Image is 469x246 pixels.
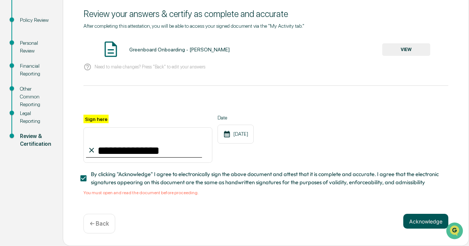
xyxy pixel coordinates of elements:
[129,47,230,53] div: Greenboard Onboarding - [PERSON_NAME]
[25,64,93,70] div: We're available if you need us!
[7,56,21,70] img: 1746055101610-c473b297-6a78-478c-a979-82029cc54cd1
[52,125,89,131] a: Powered byPylon
[7,108,13,114] div: 🔎
[83,190,448,195] div: You must open and read the document before proceeding.
[7,94,13,100] div: 🖐️
[20,16,51,24] div: Policy Review
[83,23,304,29] span: After completing this attestation, you will be able to access your signed document via the "My Ac...
[403,214,448,229] button: Acknowledge
[218,115,254,121] label: Date
[445,222,465,242] iframe: Open customer support
[20,85,51,108] div: Other Common Reporting
[20,39,51,55] div: Personal Review
[7,15,134,27] p: How can we help?
[61,93,92,100] span: Attestations
[4,90,51,103] a: 🖐️Preclearance
[4,104,49,117] a: 🔎Data Lookup
[51,90,95,103] a: 🗄️Attestations
[20,109,51,125] div: Legal Reporting
[73,125,89,131] span: Pylon
[25,56,121,64] div: Start new chat
[126,58,134,67] button: Start new chat
[83,9,448,19] div: Review your answers & certify as complete and accurate
[91,170,442,187] span: By clicking "Acknowledge" I agree to electronically sign the above document and attest that it is...
[15,93,48,100] span: Preclearance
[83,115,109,123] label: Sign here
[102,40,120,58] img: Document Icon
[382,43,430,56] button: VIEW
[218,125,254,144] div: [DATE]
[15,107,47,114] span: Data Lookup
[90,220,109,227] p: ← Back
[20,62,51,78] div: Financial Reporting
[20,132,51,148] div: Review & Certification
[95,64,205,70] p: Need to make changes? Press "Back" to edit your answers
[54,94,59,100] div: 🗄️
